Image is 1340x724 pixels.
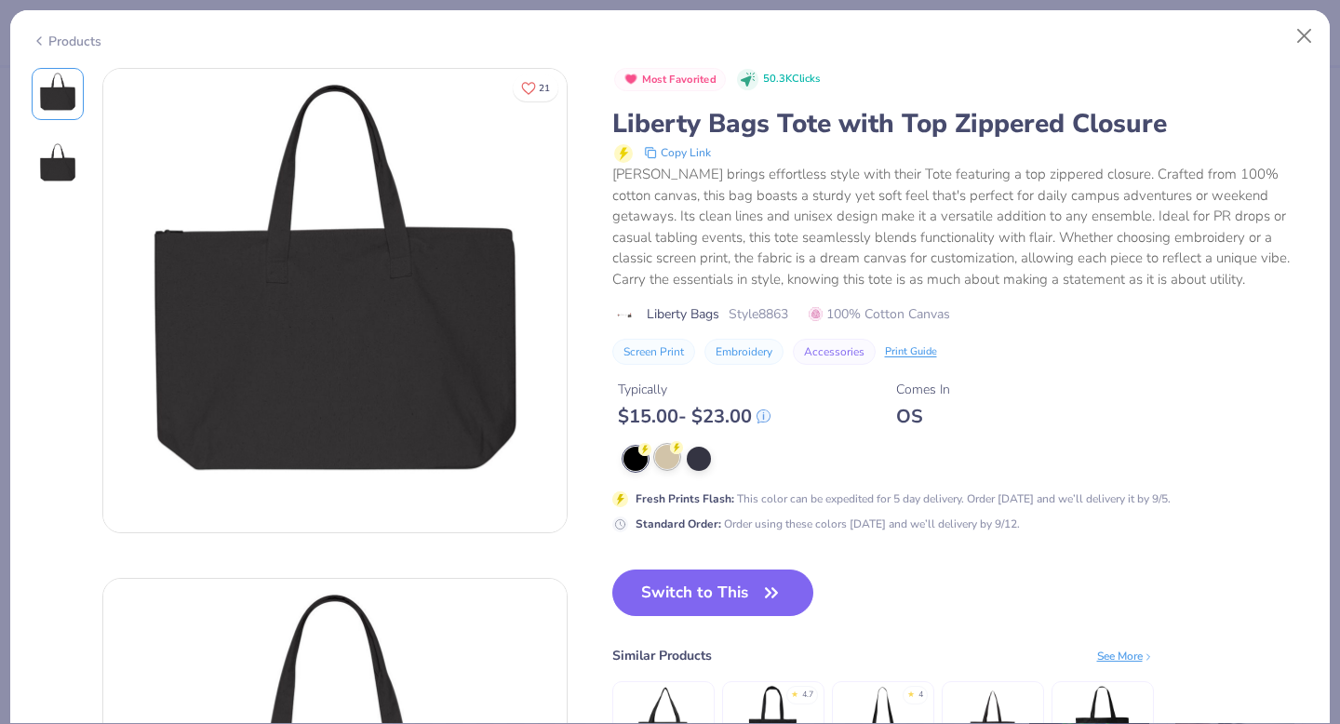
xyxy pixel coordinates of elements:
div: 4 [918,689,923,702]
span: Most Favorited [642,74,717,85]
button: Accessories [793,339,876,365]
div: Similar Products [612,646,712,665]
button: Embroidery [704,339,784,365]
div: $ 15.00 - $ 23.00 [618,405,770,428]
button: Switch to This [612,570,814,616]
img: Front [35,72,80,116]
div: Products [32,32,101,51]
button: Screen Print [612,339,695,365]
div: [PERSON_NAME] brings effortless style with their Tote featuring a top zippered closure. Crafted f... [612,164,1309,289]
button: copy to clipboard [638,141,717,164]
img: Front [103,69,567,532]
div: ★ [907,689,915,696]
strong: Standard Order : [636,516,721,531]
button: Close [1287,19,1322,54]
div: See More [1097,648,1154,664]
span: 21 [539,84,550,93]
div: Typically [618,380,770,399]
div: Liberty Bags Tote with Top Zippered Closure [612,106,1309,141]
div: ★ [791,689,798,696]
div: Print Guide [885,344,937,360]
span: Liberty Bags [647,304,719,324]
div: Comes In [896,380,950,399]
div: Order using these colors [DATE] and we’ll delivery by 9/12. [636,516,1020,532]
button: Badge Button [614,68,727,92]
span: 100% Cotton Canvas [809,304,950,324]
img: brand logo [612,308,637,323]
div: OS [896,405,950,428]
strong: Fresh Prints Flash : [636,491,734,506]
span: 50.3K Clicks [763,72,820,87]
img: Back [35,142,80,187]
span: Style 8863 [729,304,788,324]
div: This color can be expedited for 5 day delivery. Order [DATE] and we’ll delivery it by 9/5. [636,490,1171,507]
button: Like [513,74,558,101]
div: 4.7 [802,689,813,702]
img: Most Favorited sort [623,72,638,87]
